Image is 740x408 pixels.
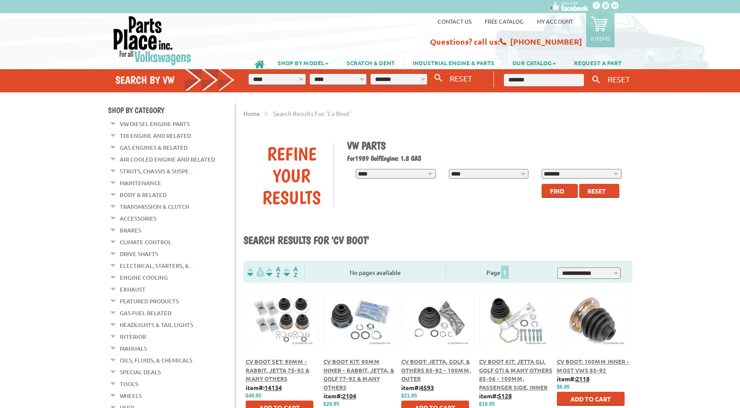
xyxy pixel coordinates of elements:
[542,184,578,198] button: Find
[608,74,630,84] span: RESET
[247,267,264,277] img: filterpricelow.svg
[550,187,564,195] span: Find
[446,72,476,84] button: RESET
[557,358,629,374] a: CV Boot: 100mm Inner - Most VWs 85-92
[120,118,190,130] a: VW Diesel Engine Parts
[282,267,299,277] img: Sort by Sales Rank
[498,392,512,400] u: 5128
[120,366,161,378] a: Special Deals
[347,154,626,162] h2: 1989 Golf
[576,375,590,383] u: 2118
[586,13,615,47] a: 0 items
[120,225,141,236] a: Brakes
[557,375,590,383] b: item#:
[120,272,168,283] a: Engine Cooling
[347,154,355,162] span: For
[120,177,161,189] a: Maintenance
[305,268,445,277] div: No pages available
[120,236,171,248] a: Climate Control
[246,383,282,391] b: item#:
[112,15,192,66] img: Parts Place Inc!
[120,331,146,342] a: Interior
[120,378,138,390] a: Tools
[243,109,260,117] a: Home
[381,154,421,162] span: Engine: 1.8 GAS
[120,319,193,331] a: Headlights & Tail Lights
[504,55,565,70] a: OUR CATALOG
[590,73,603,87] button: Keyword Search
[120,390,142,401] a: Wheels
[342,392,356,400] u: 2104
[450,74,472,83] span: RESET
[120,142,188,153] a: Gas Engines & Related
[420,383,434,391] u: 4593
[438,18,472,25] a: Contact us
[250,143,334,208] div: Refine Your Results
[587,187,606,195] span: Reset
[401,358,471,382] a: CV Boot: Jetta, Golf, & Others 85-92 - 100mm, Outer
[120,260,193,271] a: Electrical, Starters, &...
[120,130,191,141] a: TDI Engine and Related
[120,248,158,260] a: Drive Shafts
[120,165,193,177] a: Struts, Chassis & Suspe...
[431,72,446,84] button: Search By VW...
[591,35,610,42] p: 0 items
[479,392,512,400] b: item#:
[323,392,356,400] b: item#:
[323,358,394,391] a: CV Boot Kit: 90mm Inner - Rabbit, Jetta, & Golf 77-92 & Many Others
[557,384,570,390] span: $6.95
[120,343,147,354] a: Manuals
[108,106,235,115] h4: Shop By Category
[579,184,619,198] button: Reset
[570,395,611,403] span: Add to Cart
[120,355,192,366] a: Oils, Fluids, & Chemicals
[485,18,524,25] a: Free Catalog
[537,18,573,25] a: My Account
[243,234,632,248] h1: Search results for 'cv boot'
[120,295,179,307] a: Featured Products
[479,401,495,407] span: $19.95
[115,74,235,86] h4: Search by VW
[120,189,167,200] a: Body & Related
[338,55,403,70] a: SCRATCH & DENT
[445,265,549,279] div: Page
[273,109,351,117] span: Search results for: 'cv boot'
[347,139,626,152] h1: VW Parts
[120,307,171,319] a: Gas Fuel Related
[246,393,262,399] span: $49.95
[323,401,340,407] span: $29.95
[264,383,282,391] u: 14134
[604,73,633,85] button: RESET
[120,284,146,295] a: Exhaust
[565,55,630,70] a: REQUEST A PART
[120,154,215,165] a: Air Cooled Engine and Related
[269,55,337,70] a: SHOP BY MODEL
[404,55,503,70] a: INDUSTRIAL ENGINE & PARTS
[401,383,434,391] b: item#:
[557,392,625,406] button: Add to Cart
[264,267,282,277] img: Sort by Headline
[401,393,417,399] span: $21.95
[120,201,189,212] a: Transmission & Clutch
[246,358,309,382] a: CV Boot Set: 90mm - Rabbit, Jetta 75-92 & Many Others
[479,358,552,391] a: CV Boot Kit: Jetta GLI, Golf GTI & Many Others 85-06 - 100mm, Passenger Side, Inner
[501,266,509,279] span: 1
[120,213,156,224] a: Accessories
